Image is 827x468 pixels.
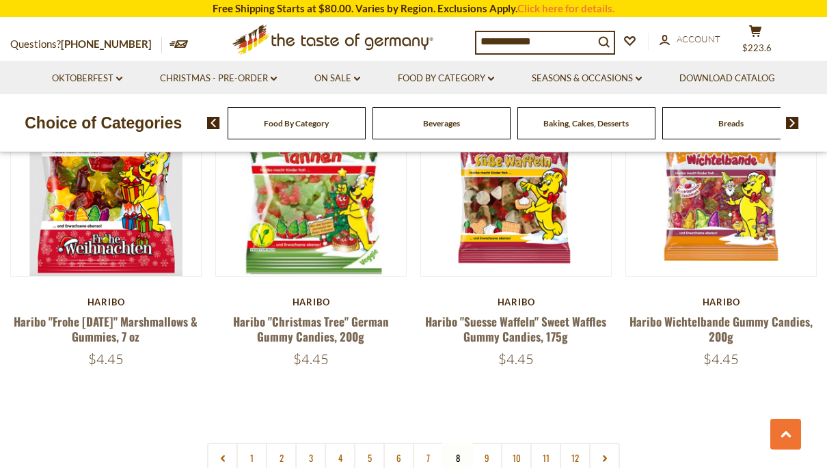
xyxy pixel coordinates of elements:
[703,350,739,368] span: $4.45
[293,350,329,368] span: $4.45
[160,71,277,86] a: Christmas - PRE-ORDER
[498,350,534,368] span: $4.45
[786,117,799,129] img: next arrow
[425,313,606,344] a: Haribo "Suesse Waffeln" Sweet Waffles Gummy Candies, 175g
[88,350,124,368] span: $4.45
[625,297,817,307] div: Haribo
[718,118,744,128] a: Breads
[742,42,772,53] span: $223.6
[215,297,407,307] div: Haribo
[398,71,494,86] a: Food By Category
[626,86,816,276] img: Haribo Wichtelbande Gummy Candies, 200g
[629,313,813,344] a: Haribo Wichtelbande Gummy Candies, 200g
[517,2,614,14] a: Click here for details.
[11,86,201,276] img: Haribo "Frohe Weihnachten" Marshmallows & Gummies, 7 oz
[233,313,389,344] a: Haribo "Christmas Tree" German Gummy Candies, 200g
[52,71,122,86] a: Oktoberfest
[10,36,162,53] p: Questions?
[677,33,720,44] span: Account
[216,86,406,276] img: Haribo "Christmas Tree" German Gummy Candies, 200g
[10,297,202,307] div: Haribo
[61,38,152,50] a: [PHONE_NUMBER]
[543,118,629,128] a: Baking, Cakes, Desserts
[679,71,775,86] a: Download Catalog
[735,25,776,59] button: $223.6
[660,32,720,47] a: Account
[423,118,460,128] a: Beverages
[14,313,198,344] a: Haribo "Frohe [DATE]" Marshmallows & Gummies, 7 oz
[207,117,220,129] img: previous arrow
[314,71,360,86] a: On Sale
[264,118,329,128] a: Food By Category
[420,297,612,307] div: Haribo
[532,71,642,86] a: Seasons & Occasions
[421,86,611,276] img: Haribo "Suesse Waffeln" Sweet Waffles Gummy Candies, 175g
